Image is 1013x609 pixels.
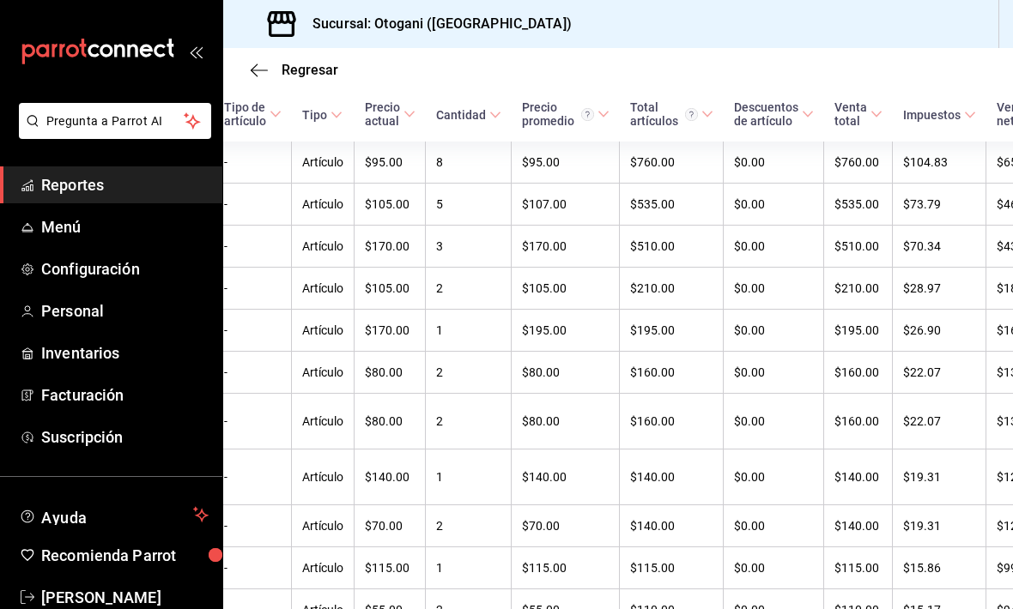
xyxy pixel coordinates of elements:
div: Precio promedio [522,100,594,128]
td: $140.00 [824,449,893,505]
td: $195.00 [512,310,620,352]
span: Pregunta a Parrot AI [46,112,185,130]
td: $80.00 [355,352,426,394]
span: Precio actual [365,100,416,128]
td: - [214,184,292,226]
td: $95.00 [512,142,620,184]
td: Artículo [292,310,355,352]
td: $0.00 [724,184,824,226]
div: Total artículos [630,100,698,128]
td: - [214,394,292,449]
td: - [214,142,292,184]
td: $70.34 [893,226,986,268]
td: $160.00 [824,352,893,394]
td: $170.00 [512,226,620,268]
span: Reportes [41,173,209,196]
td: 3 [426,226,512,268]
td: - [214,505,292,547]
td: $195.00 [620,310,724,352]
td: $105.00 [355,184,426,226]
td: $210.00 [620,268,724,310]
td: Artículo [292,142,355,184]
td: $95.00 [355,142,426,184]
td: $760.00 [824,142,893,184]
td: Artículo [292,449,355,505]
td: 5 [426,184,512,226]
td: $115.00 [824,547,893,589]
td: 2 [426,505,512,547]
h3: Sucursal: Otogani ([GEOGRAPHIC_DATA]) [299,14,572,34]
td: $115.00 [620,547,724,589]
span: Impuestos [903,108,976,122]
td: 1 [426,310,512,352]
td: $105.00 [355,268,426,310]
div: Cantidad [436,108,486,122]
span: Menú [41,215,209,238]
a: Pregunta a Parrot AI [12,124,211,142]
span: Regresar [282,62,338,78]
td: $26.90 [893,310,986,352]
span: Cantidad [436,108,501,122]
button: Pregunta a Parrot AI [19,103,211,139]
span: Recomienda Parrot [41,544,209,567]
td: $0.00 [724,547,824,589]
td: Artículo [292,268,355,310]
td: $0.00 [724,449,824,505]
span: Tipo de artículo [224,100,282,128]
td: $80.00 [355,394,426,449]
div: Tipo de artículo [224,100,266,128]
td: $510.00 [824,226,893,268]
td: $210.00 [824,268,893,310]
td: $160.00 [620,394,724,449]
td: $140.00 [620,449,724,505]
td: $105.00 [512,268,620,310]
td: $160.00 [824,394,893,449]
td: $28.97 [893,268,986,310]
td: Artículo [292,547,355,589]
span: Tipo [302,108,343,122]
td: Artículo [292,352,355,394]
td: Artículo [292,184,355,226]
td: $140.00 [355,449,426,505]
td: Artículo [292,394,355,449]
td: - [214,352,292,394]
span: Venta total [834,100,883,128]
td: 2 [426,394,512,449]
td: $170.00 [355,226,426,268]
td: Artículo [292,505,355,547]
td: $80.00 [512,352,620,394]
td: - [214,268,292,310]
td: 1 [426,449,512,505]
span: [PERSON_NAME] [41,586,209,609]
td: $15.86 [893,547,986,589]
td: $73.79 [893,184,986,226]
div: Impuestos [903,108,961,122]
td: $22.07 [893,352,986,394]
span: Precio promedio [522,100,610,128]
td: $760.00 [620,142,724,184]
td: $160.00 [620,352,724,394]
td: $80.00 [512,394,620,449]
td: 1 [426,547,512,589]
td: 2 [426,268,512,310]
td: $0.00 [724,394,824,449]
td: $0.00 [724,505,824,547]
td: $0.00 [724,352,824,394]
td: $115.00 [355,547,426,589]
td: $70.00 [355,505,426,547]
div: Descuentos de artículo [734,100,798,128]
td: $19.31 [893,449,986,505]
td: $535.00 [824,184,893,226]
span: Ayuda [41,504,186,525]
button: Regresar [251,62,338,78]
td: $19.31 [893,505,986,547]
span: Facturación [41,383,209,407]
td: - [214,226,292,268]
div: Precio actual [365,100,400,128]
td: $195.00 [824,310,893,352]
td: 8 [426,142,512,184]
span: Inventarios [41,341,209,365]
td: $510.00 [620,226,724,268]
span: Total artículos [630,100,713,128]
td: $0.00 [724,310,824,352]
